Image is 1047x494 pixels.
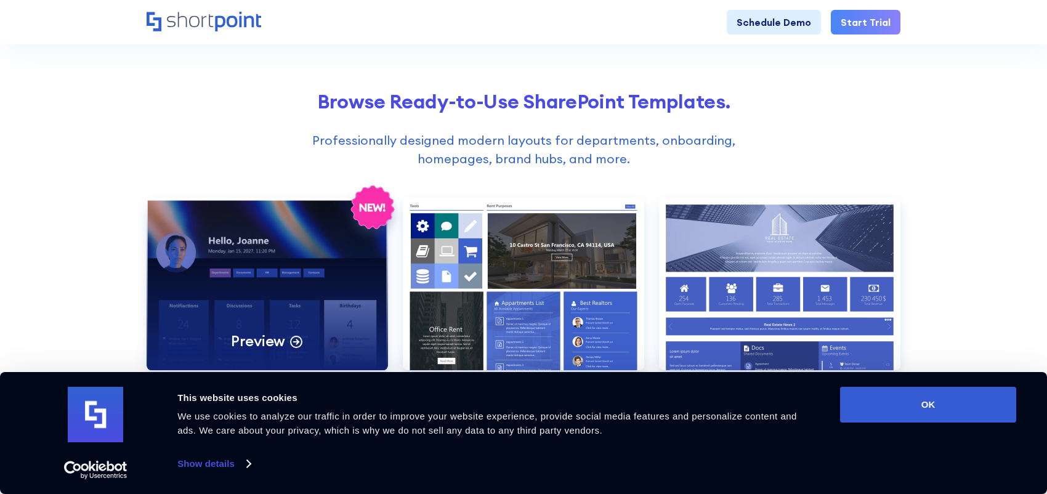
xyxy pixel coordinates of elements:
a: CommunicationPreview [147,198,388,390]
div: This website uses cookies [177,391,812,405]
a: Schedule Demo [727,10,821,34]
a: Home [147,12,261,33]
a: Start Trial [831,10,900,34]
h2: Browse Ready-to-Use SharePoint Templates. [147,90,900,113]
button: OK [840,387,1016,423]
img: logo [68,387,123,442]
p: Preview [231,331,285,350]
p: Professionally designed modern layouts for departments, onboarding, homepages, brand hubs, and more. [282,131,766,168]
a: Show details [177,455,250,473]
a: Usercentrics Cookiebot - opens in a new window [42,461,150,479]
a: Documents 1 [403,198,644,390]
a: Documents 2 [659,198,900,390]
span: We use cookies to analyze our traffic in order to improve your website experience, provide social... [177,411,797,435]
